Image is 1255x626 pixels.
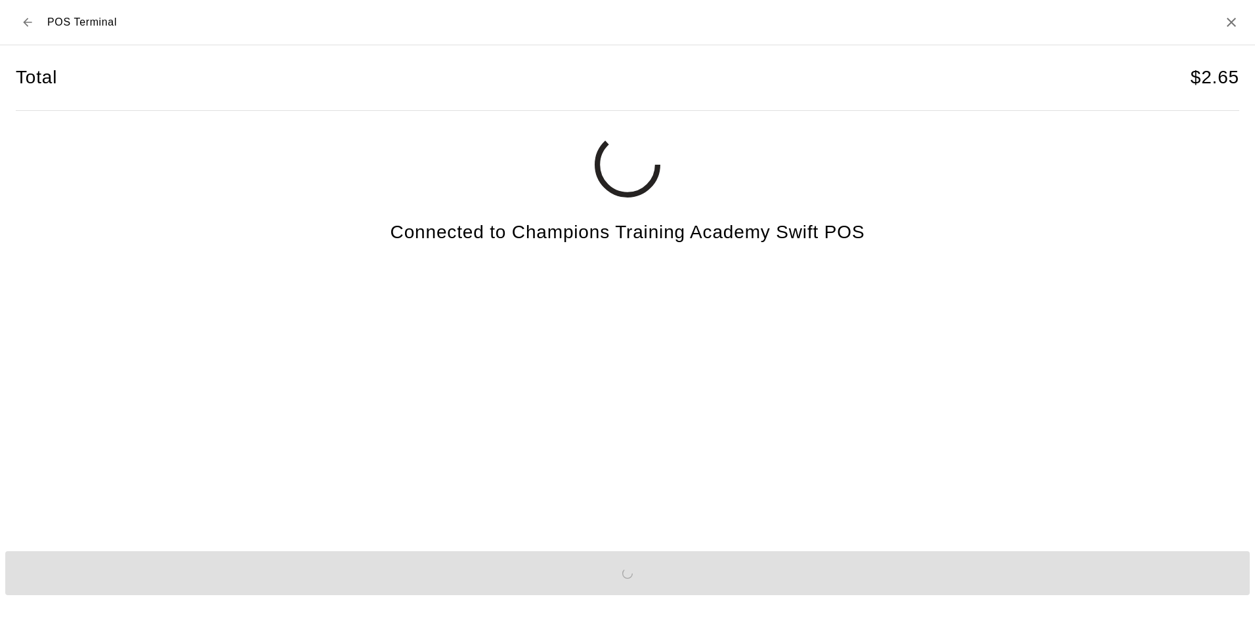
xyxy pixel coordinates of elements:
[16,10,117,34] div: POS Terminal
[1223,14,1239,30] button: Close
[16,10,39,34] button: Back to checkout
[1191,66,1239,89] h4: $ 2.65
[16,66,57,89] h4: Total
[391,221,865,244] h4: Connected to Champions Training Academy Swift POS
